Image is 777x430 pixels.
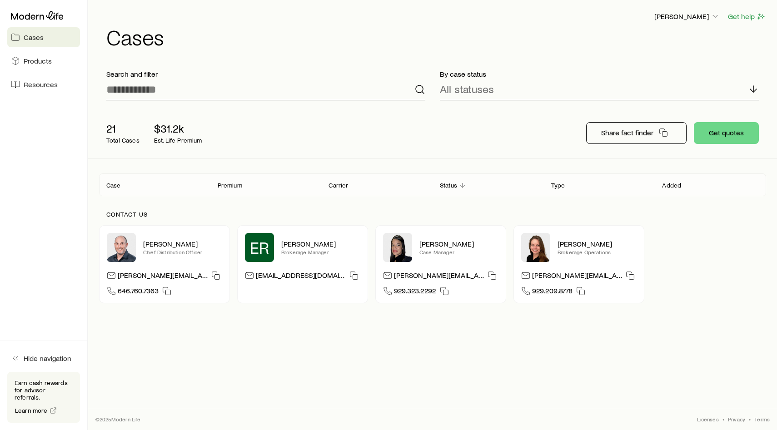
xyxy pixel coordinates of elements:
p: Case [106,182,121,189]
span: • [749,415,751,423]
button: Hide navigation [7,348,80,368]
a: Products [7,51,80,71]
p: Chief Distribution Officer [143,248,222,256]
span: 646.760.7363 [118,286,159,298]
p: [PERSON_NAME] [143,239,222,248]
a: Cases [7,27,80,47]
span: • [722,415,724,423]
img: Ellen Wall [521,233,550,262]
p: By case status [440,69,759,79]
p: Added [662,182,681,189]
p: Est. Life Premium [154,137,202,144]
p: Carrier [329,182,348,189]
p: All statuses [440,83,494,95]
p: Share fact finder [601,128,653,137]
p: Earn cash rewards for advisor referrals. [15,379,73,401]
p: [PERSON_NAME] [654,12,720,21]
p: $31.2k [154,122,202,135]
button: [PERSON_NAME] [654,11,720,22]
p: [PERSON_NAME][EMAIL_ADDRESS][DOMAIN_NAME] [118,271,208,283]
a: Licenses [697,415,718,423]
p: [PERSON_NAME] [419,239,498,248]
a: Terms [754,415,770,423]
p: Search and filter [106,69,425,79]
span: Hide navigation [24,354,71,363]
p: Total Cases [106,137,139,144]
button: Get quotes [694,122,759,144]
h1: Cases [106,26,766,48]
p: [EMAIL_ADDRESS][DOMAIN_NAME] [256,271,346,283]
span: Learn more [15,407,48,414]
button: Get help [727,11,766,22]
img: Elana Hasten [383,233,412,262]
a: Privacy [728,415,745,423]
p: [PERSON_NAME][EMAIL_ADDRESS][DOMAIN_NAME] [532,271,622,283]
p: © 2025 Modern Life [95,415,141,423]
span: 929.209.8778 [532,286,573,298]
p: Contact us [106,211,759,218]
span: Cases [24,33,44,42]
p: Type [551,182,565,189]
span: Products [24,56,52,65]
p: Brokerage Operations [558,248,637,256]
span: 929.323.2292 [394,286,436,298]
p: Status [440,182,457,189]
p: 21 [106,122,139,135]
p: Case Manager [419,248,498,256]
p: [PERSON_NAME] [558,239,637,248]
p: [PERSON_NAME][EMAIL_ADDRESS][DOMAIN_NAME] [394,271,484,283]
a: Resources [7,74,80,94]
div: Client cases [99,173,766,196]
p: Premium [218,182,242,189]
p: Brokerage Manager [281,248,360,256]
button: Share fact finder [586,122,687,144]
p: [PERSON_NAME] [281,239,360,248]
img: Dan Pierson [107,233,136,262]
span: Resources [24,80,58,89]
div: Earn cash rewards for advisor referrals.Learn more [7,372,80,423]
span: ER [250,238,269,257]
